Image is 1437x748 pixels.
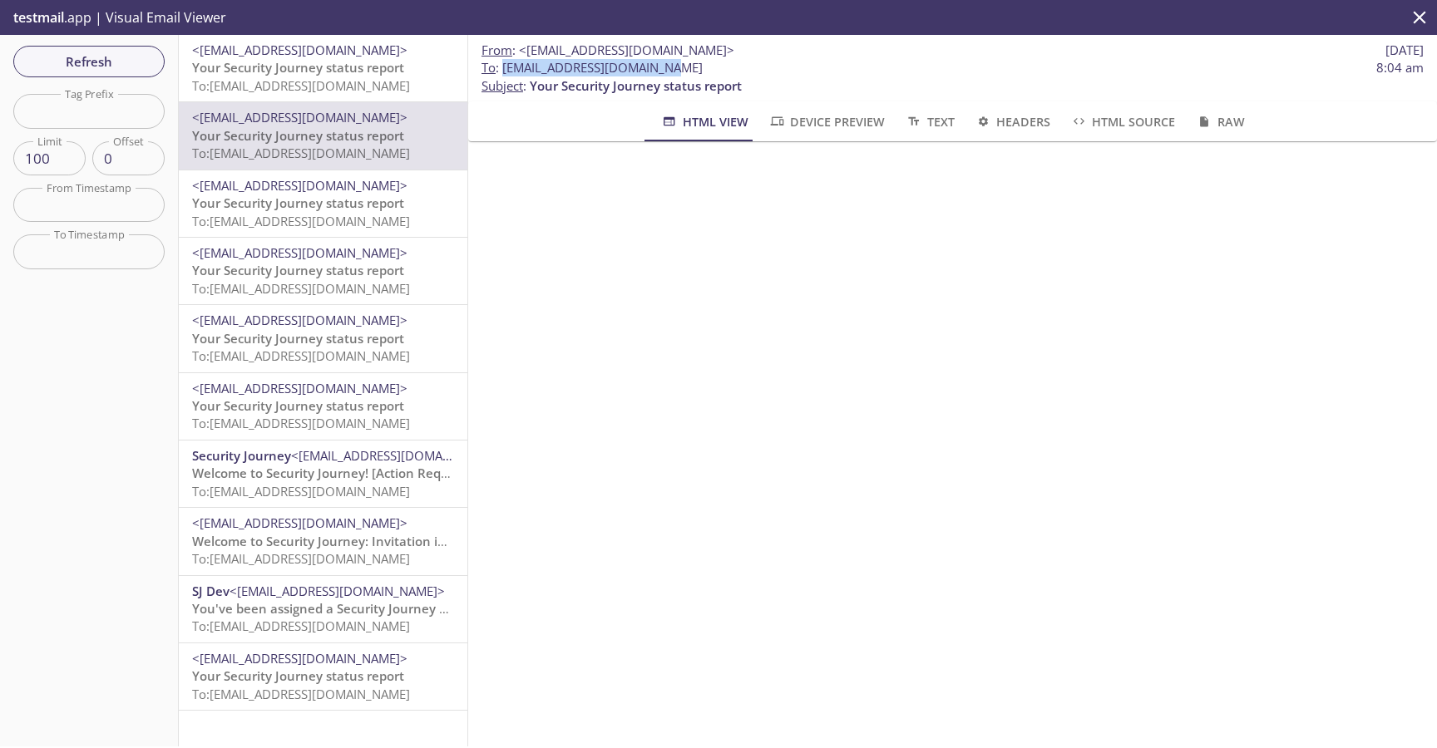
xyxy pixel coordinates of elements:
[192,650,407,667] span: <[EMAIL_ADDRESS][DOMAIN_NAME]>
[192,77,410,94] span: To: [EMAIL_ADDRESS][DOMAIN_NAME]
[179,373,467,440] div: <[EMAIL_ADDRESS][DOMAIN_NAME]>Your Security Journey status reportTo:[EMAIL_ADDRESS][DOMAIN_NAME]
[179,35,467,711] nav: emails
[192,667,404,684] span: Your Security Journey status report
[192,465,477,481] span: Welcome to Security Journey! [Action Required]
[192,618,410,634] span: To: [EMAIL_ADDRESS][DOMAIN_NAME]
[481,77,523,94] span: Subject
[192,380,407,396] span: <[EMAIL_ADDRESS][DOMAIN_NAME]>
[1385,42,1424,59] span: [DATE]
[179,238,467,304] div: <[EMAIL_ADDRESS][DOMAIN_NAME]>Your Security Journey status reportTo:[EMAIL_ADDRESS][DOMAIN_NAME]
[768,111,885,132] span: Device Preview
[179,508,467,574] div: <[EMAIL_ADDRESS][DOMAIN_NAME]>Welcome to Security Journey: Invitation instructionsTo:[EMAIL_ADDRE...
[291,447,506,464] span: <[EMAIL_ADDRESS][DOMAIN_NAME]>
[192,600,580,617] span: You've been assigned a Security Journey Knowledge Assessment
[192,415,410,431] span: To: [EMAIL_ADDRESS][DOMAIN_NAME]
[192,583,230,599] span: SJ Dev
[192,550,410,567] span: To: [EMAIL_ADDRESS][DOMAIN_NAME]
[192,42,407,58] span: <[EMAIL_ADDRESS][DOMAIN_NAME]>
[192,447,291,464] span: Security Journey
[192,514,407,531] span: <[EMAIL_ADDRESS][DOMAIN_NAME]>
[481,59,1424,95] p: :
[192,177,407,194] span: <[EMAIL_ADDRESS][DOMAIN_NAME]>
[13,46,165,77] button: Refresh
[192,280,410,297] span: To: [EMAIL_ADDRESS][DOMAIN_NAME]
[192,533,506,549] span: Welcome to Security Journey: Invitation instructions
[192,145,410,161] span: To: [EMAIL_ADDRESS][DOMAIN_NAME]
[192,127,404,144] span: Your Security Journey status report
[179,102,467,169] div: <[EMAIL_ADDRESS][DOMAIN_NAME]>Your Security Journey status reportTo:[EMAIL_ADDRESS][DOMAIN_NAME]
[179,440,467,507] div: Security Journey<[EMAIL_ADDRESS][DOMAIN_NAME]>Welcome to Security Journey! [Action Required]To:[E...
[179,576,467,642] div: SJ Dev<[EMAIL_ADDRESS][DOMAIN_NAME]>You've been assigned a Security Journey Knowledge AssessmentT...
[230,583,445,599] span: <[EMAIL_ADDRESS][DOMAIN_NAME]>
[192,397,404,414] span: Your Security Journey status report
[192,347,410,364] span: To: [EMAIL_ADDRESS][DOMAIN_NAME]
[481,42,734,59] span: :
[192,262,404,278] span: Your Security Journey status report
[1195,111,1244,132] span: Raw
[192,312,407,328] span: <[EMAIL_ADDRESS][DOMAIN_NAME]>
[192,194,404,211] span: Your Security Journey status report
[192,109,407,125] span: <[EMAIL_ADDRESS][DOMAIN_NAME]>
[13,8,64,27] span: testmail
[1070,111,1175,132] span: HTML Source
[179,35,467,101] div: <[EMAIL_ADDRESS][DOMAIN_NAME]>Your Security Journey status reportTo:[EMAIL_ADDRESS][DOMAIN_NAME]
[481,59,703,76] span: : [EMAIL_ADDRESS][DOMAIN_NAME]
[660,111,748,132] span: HTML View
[530,77,742,94] span: Your Security Journey status report
[975,111,1050,132] span: Headers
[905,111,954,132] span: Text
[192,483,410,499] span: To: [EMAIL_ADDRESS][DOMAIN_NAME]
[519,42,734,58] span: <[EMAIL_ADDRESS][DOMAIN_NAME]>
[192,244,407,261] span: <[EMAIL_ADDRESS][DOMAIN_NAME]>
[192,330,404,347] span: Your Security Journey status report
[27,51,151,72] span: Refresh
[192,213,410,229] span: To: [EMAIL_ADDRESS][DOMAIN_NAME]
[481,59,496,76] span: To
[481,42,512,58] span: From
[1376,59,1424,76] span: 8:04 am
[179,643,467,710] div: <[EMAIL_ADDRESS][DOMAIN_NAME]>Your Security Journey status reportTo:[EMAIL_ADDRESS][DOMAIN_NAME]
[179,170,467,237] div: <[EMAIL_ADDRESS][DOMAIN_NAME]>Your Security Journey status reportTo:[EMAIL_ADDRESS][DOMAIN_NAME]
[192,686,410,702] span: To: [EMAIL_ADDRESS][DOMAIN_NAME]
[179,305,467,372] div: <[EMAIL_ADDRESS][DOMAIN_NAME]>Your Security Journey status reportTo:[EMAIL_ADDRESS][DOMAIN_NAME]
[192,59,404,76] span: Your Security Journey status report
